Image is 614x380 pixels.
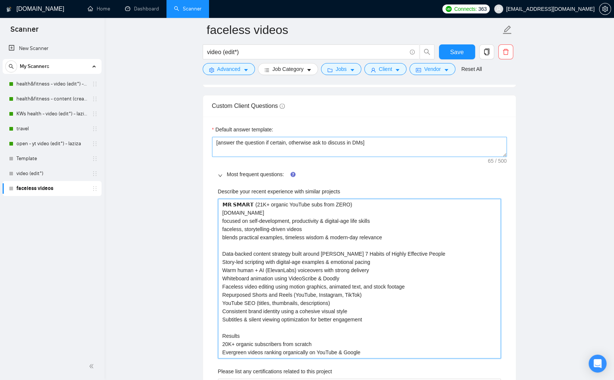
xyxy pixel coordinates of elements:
a: health&fitness - video (edit*) - laziza [16,77,87,91]
button: folderJobscaret-down [321,63,361,75]
button: setting [599,3,611,15]
span: Job Category [272,65,303,73]
label: Please list any certifications related to this project [218,367,332,376]
span: bars [264,67,269,73]
span: Advanced [217,65,240,73]
span: Vendor [424,65,440,73]
a: video (edit*) [16,166,87,181]
button: Save [439,44,475,59]
li: My Scanners [3,59,102,196]
span: search [420,49,434,55]
span: caret-down [243,67,249,73]
input: Scanner name... [207,21,501,39]
button: settingAdvancedcaret-down [203,63,255,75]
a: health&fitness - content (creat*) - laziza [16,91,87,106]
span: holder [92,171,98,177]
span: setting [209,67,214,73]
button: userClientcaret-down [364,63,407,75]
span: search [6,64,17,69]
span: Save [450,47,464,57]
span: caret-down [395,67,400,73]
button: search [5,60,17,72]
span: holder [92,156,98,162]
span: Connects: [454,5,477,13]
a: travel [16,121,87,136]
span: edit [502,25,512,35]
button: barsJob Categorycaret-down [258,63,318,75]
div: Tooltip anchor [290,171,296,178]
span: holder [92,186,98,191]
span: idcard [416,67,421,73]
a: Template [16,151,87,166]
img: logo [6,3,12,15]
a: setting [599,6,611,12]
span: caret-down [306,67,312,73]
span: holder [92,111,98,117]
span: holder [92,141,98,147]
span: holder [92,81,98,87]
label: Describe your recent experience with similar projects [218,187,340,196]
span: info-circle [280,103,285,109]
a: open - yt video (edit*) - laziza [16,136,87,151]
a: faceless videos [16,181,87,196]
a: dashboardDashboard [125,6,159,12]
span: caret-down [350,67,355,73]
div: Open Intercom Messenger [589,355,607,373]
span: Jobs [336,65,347,73]
a: searchScanner [174,6,202,12]
a: KWs health - video (edit*) - laziza [16,106,87,121]
span: user [371,67,376,73]
span: Client [379,65,392,73]
span: caret-down [444,67,449,73]
span: My Scanners [20,59,49,74]
span: double-left [89,362,96,370]
span: Custom Client Questions [212,103,285,109]
textarea: Default answer template: [212,137,507,157]
input: Search Freelance Jobs... [207,47,406,57]
img: upwork-logo.png [446,6,452,12]
button: search [420,44,434,59]
span: holder [92,96,98,102]
span: copy [480,49,494,55]
span: holder [92,126,98,132]
a: New Scanner [9,41,96,56]
textarea: Describe your recent experience with similar projects [218,199,501,358]
span: folder [327,67,333,73]
label: Default answer template: [212,125,273,134]
a: Most frequent questions: [227,171,284,177]
span: user [496,6,501,12]
li: New Scanner [3,41,102,56]
div: Most frequent questions: [212,166,507,183]
span: right [218,173,222,178]
span: Scanner [4,24,44,40]
span: 363 [478,5,486,13]
button: delete [498,44,513,59]
button: idcardVendorcaret-down [409,63,455,75]
a: homeHome [88,6,110,12]
span: info-circle [410,50,415,54]
button: copy [479,44,494,59]
span: delete [499,49,513,55]
a: Reset All [461,65,482,73]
